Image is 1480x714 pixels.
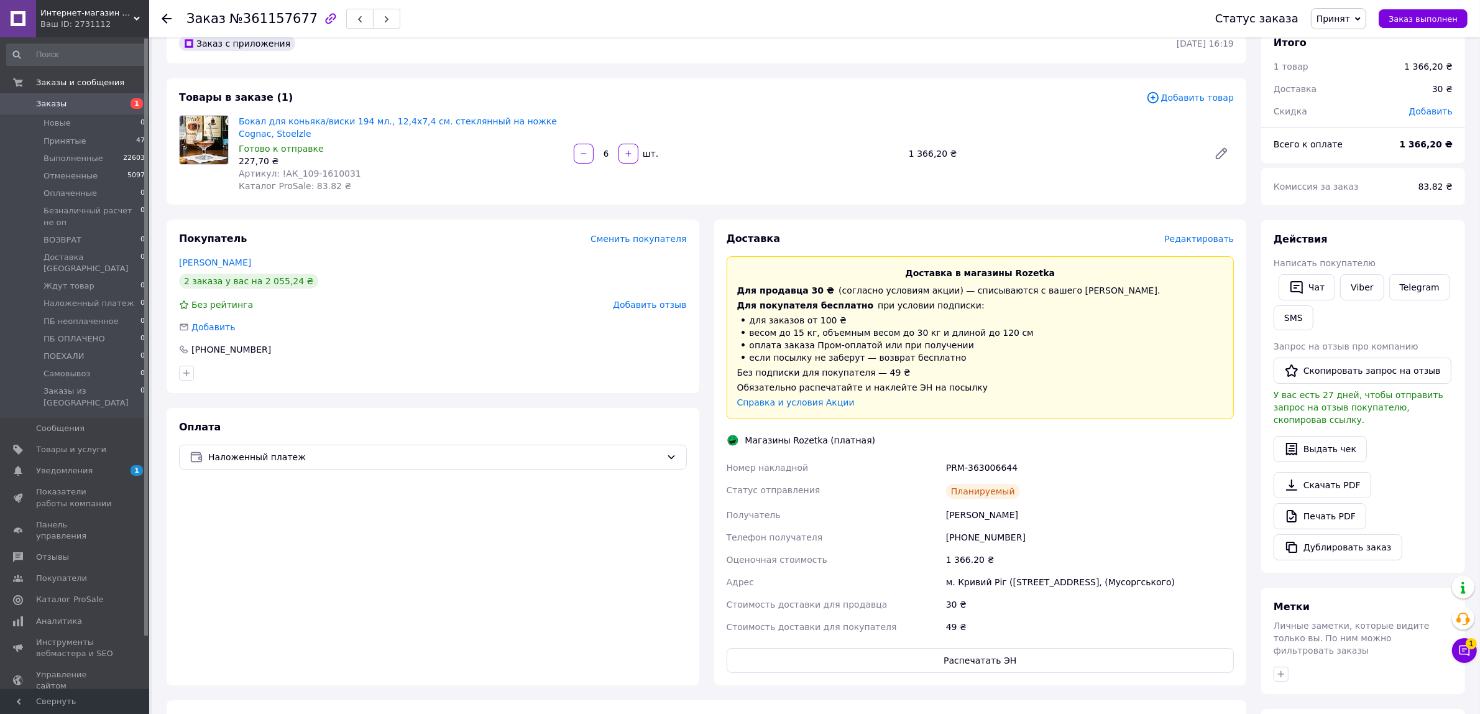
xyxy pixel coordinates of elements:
[727,233,781,244] span: Доставка
[140,333,145,345] span: 0
[727,485,820,495] span: Статус отправления
[1274,436,1367,462] button: Выдать чек
[36,573,87,584] span: Покупатели
[904,145,1204,162] div: 1 366,20 ₴
[44,205,140,228] span: Безналичный расчет не оп
[44,368,90,379] span: Самовывоз
[140,368,145,379] span: 0
[127,170,145,182] span: 5097
[727,600,888,610] span: Стоимость доставки для продавца
[179,36,295,51] div: Заказ с приложения
[239,116,557,139] a: Бокал для коньяка/виски 194 мл., 12,4х7,4 см. стеклянный на ножке Cognac, Stoelzle
[44,333,105,345] span: ПБ ОПЛАЧЕНО
[905,268,1055,278] span: Доставка в магазины Rozetka
[179,274,318,289] div: 2 заказа у вас на 2 055,24 ₴
[140,298,145,309] span: 0
[944,571,1236,593] div: м. Кривий Ріг ([STREET_ADDRESS], (Мусоргського)
[44,351,85,362] span: ПОЕХАЛИ
[40,7,134,19] span: Интернет-магазин "Kaap" профессиональной посуды
[239,169,361,178] span: Артикул: !АК_109-1610031
[944,457,1236,479] div: PRM-363006644
[44,118,71,129] span: Новые
[737,284,1224,297] div: (согласно условиям акции) — списываются с вашего [PERSON_NAME].
[44,280,94,292] span: Ждут товар
[1274,106,1307,116] span: Скидка
[36,444,106,455] span: Товары и услуги
[944,526,1236,549] div: [PHONE_NUMBER]
[1404,60,1453,73] div: 1 366,20 ₴
[131,98,143,109] span: 1
[944,504,1236,526] div: [PERSON_NAME]
[36,616,82,627] span: Аналитика
[179,91,293,103] span: Товары в заказе (1)
[36,77,124,88] span: Заказы и сообщения
[36,594,103,605] span: Каталог ProSale
[737,397,855,407] a: Справка и условия Акции
[727,532,823,542] span: Телефон получателя
[162,12,172,25] div: Вернуться назад
[179,233,247,244] span: Покупатель
[140,234,145,246] span: 0
[140,188,145,199] span: 0
[1274,84,1317,94] span: Доставка
[613,300,686,310] span: Добавить отзыв
[1177,39,1234,49] time: [DATE] 16:19
[944,593,1236,616] div: 30 ₴
[737,299,1224,312] div: при условии подписки:
[1274,601,1310,613] span: Метки
[1274,503,1366,529] a: Печать PDF
[140,316,145,327] span: 0
[1274,390,1443,425] span: У вас есть 27 дней, чтобы отправить запрос на отзыв покупателю, скопировав ссылку.
[136,136,145,147] span: 47
[1317,14,1350,24] span: Принят
[737,314,1224,327] li: для заказов от 100 ₴
[737,381,1224,394] div: Обязательно распечатайте и наклейте ЭН на посылку
[727,463,809,473] span: Номер накладной
[737,351,1224,364] li: если посылку не заберут — возврат бесплатно
[44,316,119,327] span: ПБ неоплаченное
[727,577,754,587] span: Адрес
[1164,234,1234,244] span: Редактировать
[44,234,81,246] span: ВОЗВРАТ
[36,637,115,659] span: Инструменты вебмастера и SEO
[1274,182,1359,192] span: Комиссия за заказ
[44,170,98,182] span: Отмененные
[44,386,140,408] span: Заказы из [GEOGRAPHIC_DATA]
[1274,139,1343,149] span: Всего к оплате
[36,98,67,109] span: Заказы
[1274,258,1376,268] span: Написать покупателю
[140,280,145,292] span: 0
[1215,12,1298,25] div: Статус заказа
[229,11,318,26] span: №361157677
[1274,621,1430,656] span: Личные заметки, которые видите только вы. По ним можно фильтровать заказы
[1389,14,1458,24] span: Заказ выполнен
[36,519,115,542] span: Панель управления
[180,116,228,164] img: Бокал для коньяка/виски 194 мл., 12,4х7,4 см. стеклянный на ножке Cognac, Stoelzle
[44,136,86,147] span: Принятые
[40,19,149,30] div: Ваш ID: 2731112
[44,298,134,309] span: Наложенный платеж
[1399,139,1453,149] b: 1 366,20 ₴
[944,549,1236,571] div: 1 366.20 ₴
[1146,91,1234,104] span: Добавить товар
[44,153,103,164] span: Выполненные
[727,555,828,565] span: Оценочная стоимость
[190,343,272,356] div: [PHONE_NUMBER]
[737,285,835,295] span: Для продавца 30 ₴
[1274,358,1451,384] button: Скопировать запрос на отзыв
[239,155,564,167] div: 227,70 ₴
[742,434,879,447] div: Магазины Rozetka (платная)
[1274,37,1307,49] span: Итого
[140,386,145,408] span: 0
[1209,141,1234,166] a: Редактировать
[140,118,145,129] span: 0
[737,327,1224,339] li: весом до 15 кг, объемным весом до 30 кг и длиной до 120 см
[727,510,781,520] span: Получатель
[36,423,85,434] span: Сообщения
[131,465,143,476] span: 1
[191,322,235,332] span: Добавить
[6,44,146,66] input: Поиск
[1409,106,1453,116] span: Добавить
[591,234,686,244] span: Сменить покупателя
[208,450,661,464] span: Наложенный платеж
